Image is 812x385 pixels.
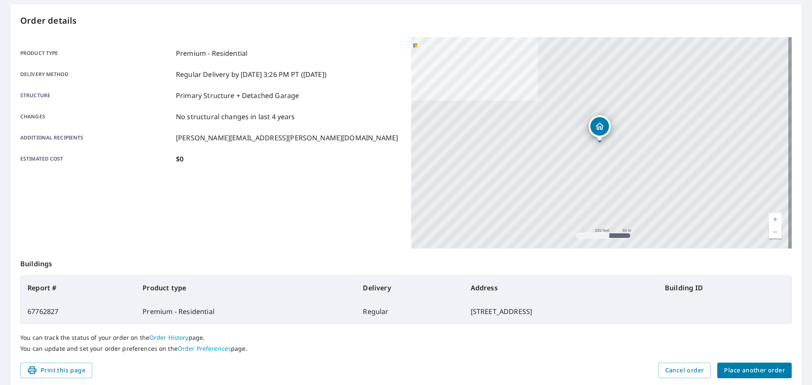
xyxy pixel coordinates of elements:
td: Premium - Residential [136,300,356,323]
span: Print this page [27,365,85,376]
p: Delivery method [20,69,173,79]
span: Cancel order [665,365,704,376]
button: Place another order [717,363,792,378]
p: Changes [20,112,173,122]
a: Order Preferences [178,344,231,352]
th: Product type [136,276,356,300]
p: Additional recipients [20,133,173,143]
button: Print this page [20,363,92,378]
button: Cancel order [658,363,711,378]
p: Structure [20,90,173,101]
p: No structural changes in last 4 years [176,112,295,122]
p: [PERSON_NAME][EMAIL_ADDRESS][PERSON_NAME][DOMAIN_NAME] [176,133,398,143]
p: Premium - Residential [176,48,247,58]
p: Product type [20,48,173,58]
p: Estimated cost [20,154,173,164]
th: Delivery [356,276,464,300]
td: [STREET_ADDRESS] [464,300,658,323]
th: Building ID [658,276,791,300]
div: Dropped pin, building 1, Residential property, 4715 Enclave Dr Sanger, TX 76266 [589,115,611,142]
a: Order History [149,333,189,341]
a: Current Level 17, Zoom Out [769,226,782,238]
span: Place another order [724,365,785,376]
p: You can track the status of your order on the page. [20,334,792,341]
th: Report # [21,276,136,300]
td: Regular [356,300,464,323]
a: Current Level 17, Zoom In [769,213,782,226]
p: You can update and set your order preferences on the page. [20,345,792,352]
p: Primary Structure + Detached Garage [176,90,299,101]
p: Order details [20,14,792,27]
p: Buildings [20,248,792,276]
td: 67762827 [21,300,136,323]
th: Address [464,276,658,300]
p: $0 [176,154,184,164]
p: Regular Delivery by [DATE] 3:26 PM PT ([DATE]) [176,69,326,79]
